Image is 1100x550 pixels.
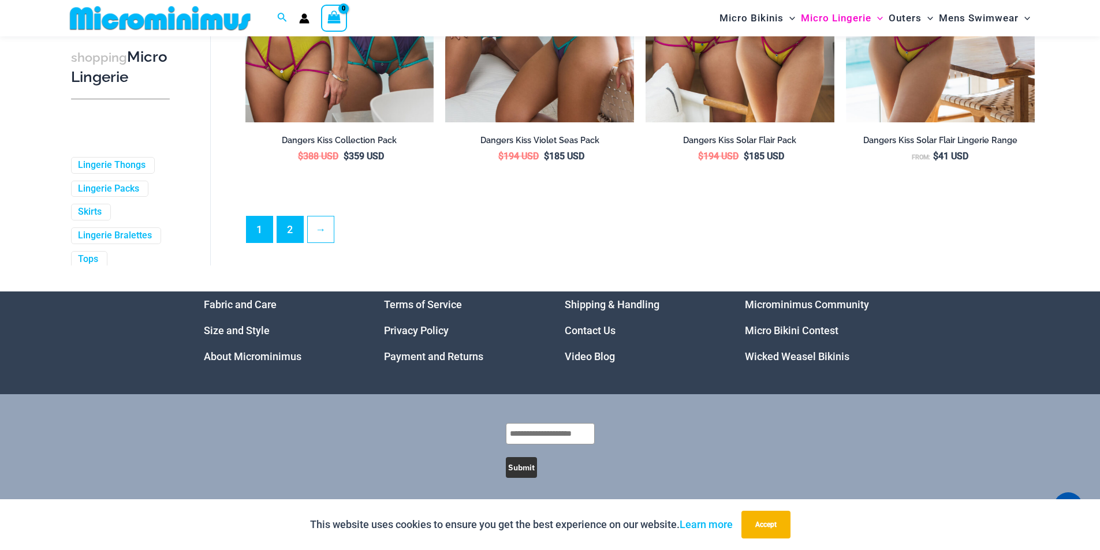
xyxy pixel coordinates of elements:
[308,216,334,242] a: →
[506,457,537,478] button: Submit
[298,151,303,162] span: $
[784,3,795,33] span: Menu Toggle
[922,3,933,33] span: Menu Toggle
[245,135,434,146] h2: Dangers Kiss Collection Pack
[544,151,584,162] bdi: 185 USD
[498,151,504,162] span: $
[936,3,1033,33] a: Mens SwimwearMenu ToggleMenu Toggle
[445,135,634,150] a: Dangers Kiss Violet Seas Pack
[71,50,127,65] span: shopping
[245,216,1035,249] nav: Product Pagination
[565,298,659,310] a: Shipping & Handling
[745,298,869,310] a: Microminimus Community
[78,183,139,195] a: Lingerie Packs
[204,350,301,362] a: About Microminimus
[321,5,348,31] a: View Shopping Cart, empty
[565,350,615,362] a: Video Blog
[384,291,536,369] aside: Footer Widget 2
[71,47,170,87] h3: Micro Lingerie
[745,324,838,336] a: Micro Bikini Contest
[78,206,102,218] a: Skirts
[698,151,703,162] span: $
[78,159,146,171] a: Lingerie Thongs
[698,151,739,162] bdi: 194 USD
[204,298,277,310] a: Fabric and Care
[646,135,834,150] a: Dangers Kiss Solar Flair Pack
[933,151,968,162] bdi: 41 USD
[78,230,152,242] a: Lingerie Bralettes
[744,151,784,162] bdi: 185 USD
[445,135,634,146] h2: Dangers Kiss Violet Seas Pack
[646,135,834,146] h2: Dangers Kiss Solar Flair Pack
[204,291,356,369] nav: Menu
[565,324,616,336] a: Contact Us
[299,13,310,24] a: Account icon link
[384,350,483,362] a: Payment and Returns
[544,151,549,162] span: $
[741,511,790,538] button: Accept
[1019,3,1030,33] span: Menu Toggle
[933,151,938,162] span: $
[277,216,303,242] a: Page 2
[798,3,886,33] a: Micro LingerieMenu ToggleMenu Toggle
[384,298,462,310] a: Terms of Service
[298,151,338,162] bdi: 388 USD
[204,324,270,336] a: Size and Style
[801,3,871,33] span: Micro Lingerie
[715,2,1035,35] nav: Site Navigation
[889,3,922,33] span: Outers
[344,151,349,162] span: $
[939,3,1019,33] span: Mens Swimwear
[78,253,98,265] a: Tops
[717,3,798,33] a: Micro BikinisMenu ToggleMenu Toggle
[245,135,434,150] a: Dangers Kiss Collection Pack
[886,3,936,33] a: OutersMenu ToggleMenu Toggle
[565,291,717,369] nav: Menu
[912,154,930,161] span: From:
[846,135,1035,146] h2: Dangers Kiss Solar Flair Lingerie Range
[247,216,273,242] span: Page 1
[344,151,384,162] bdi: 359 USD
[745,291,897,369] aside: Footer Widget 4
[744,151,749,162] span: $
[384,291,536,369] nav: Menu
[565,291,717,369] aside: Footer Widget 3
[498,151,539,162] bdi: 194 USD
[310,516,733,533] p: This website uses cookies to ensure you get the best experience on our website.
[277,11,288,25] a: Search icon link
[680,518,733,530] a: Learn more
[745,291,897,369] nav: Menu
[384,324,449,336] a: Privacy Policy
[745,350,849,362] a: Wicked Weasel Bikinis
[65,5,255,31] img: MM SHOP LOGO FLAT
[719,3,784,33] span: Micro Bikinis
[846,135,1035,150] a: Dangers Kiss Solar Flair Lingerie Range
[204,291,356,369] aside: Footer Widget 1
[871,3,883,33] span: Menu Toggle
